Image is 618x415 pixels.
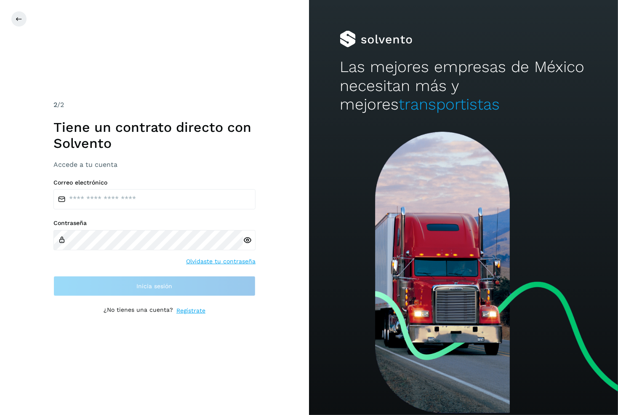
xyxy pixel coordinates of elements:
label: Correo electrónico [53,179,256,186]
span: Inicia sesión [137,283,173,289]
label: Contraseña [53,220,256,227]
h1: Tiene un contrato directo con Solvento [53,119,256,152]
div: /2 [53,100,256,110]
a: Olvidaste tu contraseña [186,257,256,266]
span: transportistas [399,95,500,113]
p: ¿No tienes una cuenta? [104,306,173,315]
h3: Accede a tu cuenta [53,161,256,169]
h2: Las mejores empresas de México necesitan más y mejores [340,58,587,114]
a: Regístrate [176,306,205,315]
span: 2 [53,101,57,109]
button: Inicia sesión [53,276,256,296]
